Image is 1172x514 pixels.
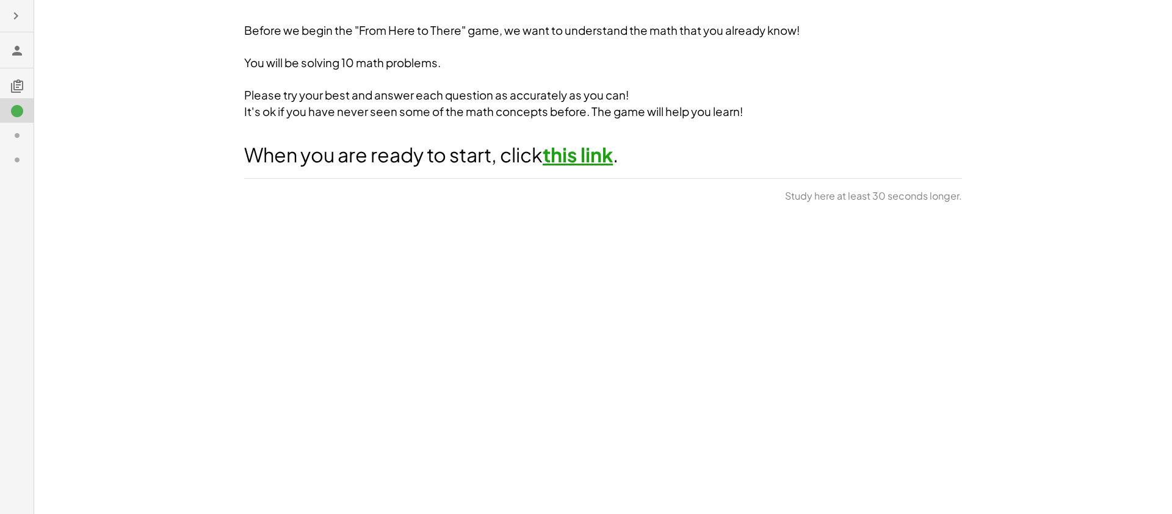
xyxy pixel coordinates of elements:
[244,88,629,102] span: Please try your best and answer each question as accurately as you can!
[10,128,24,143] i: Task not started.
[244,142,543,167] span: When you are ready to start, click
[244,23,800,37] span: Before we begin the "From Here to There" game, we want to understand the math that you already know!
[613,142,618,167] span: .
[10,153,24,167] i: Task not started.
[244,56,441,70] span: You will be solving 10 math problems.
[10,104,24,118] i: Task finished.
[10,43,24,58] i: Amanda Wortman
[543,142,613,167] a: this link
[785,189,962,203] span: Study here at least 30 seconds longer.
[244,104,743,118] span: It's ok if you have never seen some of the math concepts before. The game will help you learn!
